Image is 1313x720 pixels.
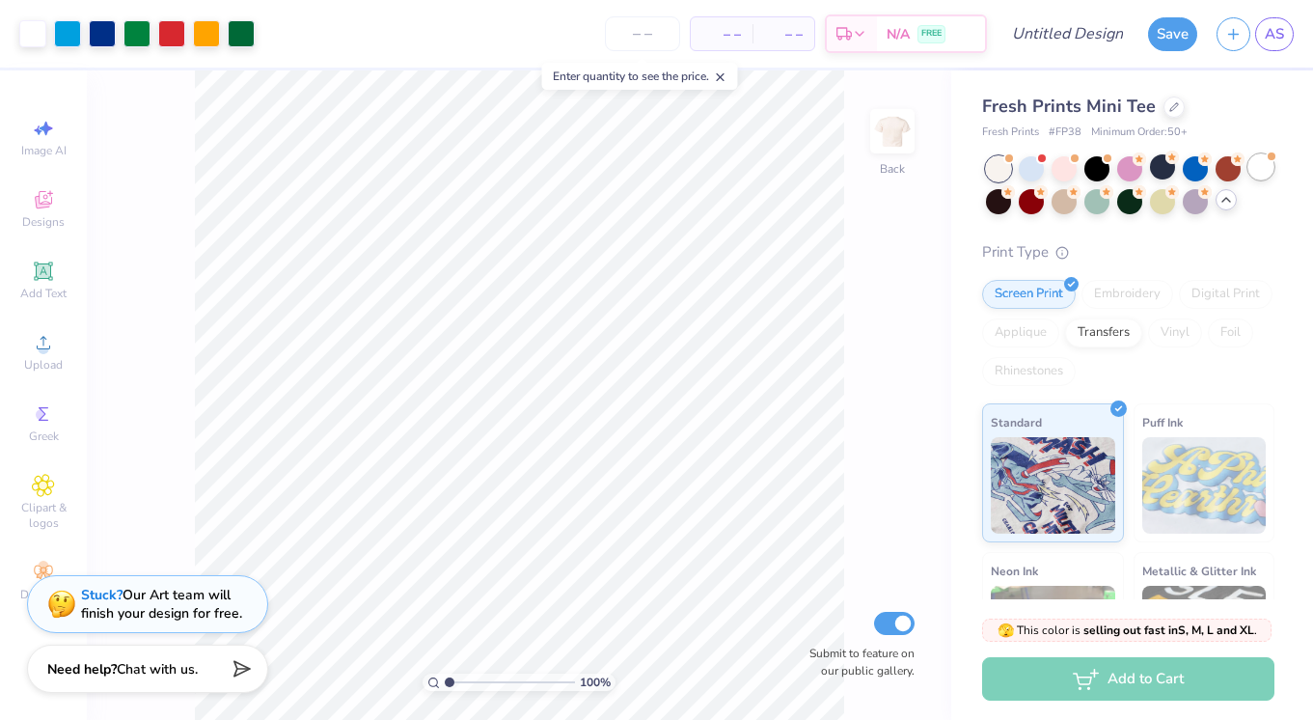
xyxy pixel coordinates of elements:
[982,357,1076,386] div: Rhinestones
[1081,280,1173,309] div: Embroidery
[20,286,67,301] span: Add Text
[1208,318,1253,347] div: Foil
[1142,586,1267,682] img: Metallic & Glitter Ink
[921,27,942,41] span: FREE
[605,16,680,51] input: – –
[991,437,1115,534] img: Standard
[1148,17,1197,51] button: Save
[998,622,1014,640] span: 🫣
[1179,280,1272,309] div: Digital Print
[20,587,67,602] span: Decorate
[29,429,59,444] span: Greek
[764,24,803,44] span: – –
[991,412,1042,432] span: Standard
[24,357,63,373] span: Upload
[880,160,905,178] div: Back
[1142,412,1183,432] span: Puff Ink
[21,143,67,158] span: Image AI
[982,241,1274,263] div: Print Type
[580,674,611,691] span: 100 %
[702,24,741,44] span: – –
[1065,318,1142,347] div: Transfers
[991,586,1115,682] img: Neon Ink
[81,586,242,623] div: Our Art team will finish your design for free.
[81,586,123,604] strong: Stuck?
[982,318,1059,347] div: Applique
[1049,125,1081,141] span: # FP38
[1265,23,1284,45] span: AS
[982,95,1156,118] span: Fresh Prints Mini Tee
[542,63,738,90] div: Enter quantity to see the price.
[982,280,1076,309] div: Screen Print
[799,645,915,679] label: Submit to feature on our public gallery.
[1091,125,1188,141] span: Minimum Order: 50 +
[982,125,1039,141] span: Fresh Prints
[997,14,1138,53] input: Untitled Design
[1083,623,1254,638] strong: selling out fast in S, M, L and XL
[873,112,912,151] img: Back
[10,500,77,531] span: Clipart & logos
[1148,318,1202,347] div: Vinyl
[887,24,910,44] span: N/A
[117,660,198,678] span: Chat with us.
[1142,561,1256,581] span: Metallic & Glitter Ink
[1255,17,1294,51] a: AS
[47,660,117,678] strong: Need help?
[998,622,1257,639] span: This color is .
[22,214,65,230] span: Designs
[1142,437,1267,534] img: Puff Ink
[991,561,1038,581] span: Neon Ink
